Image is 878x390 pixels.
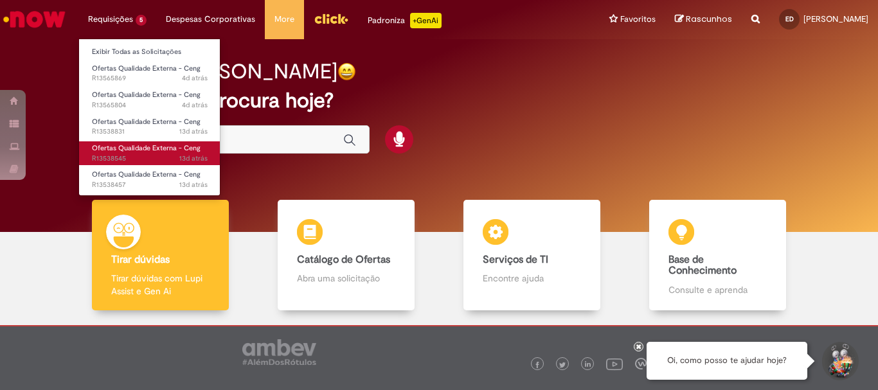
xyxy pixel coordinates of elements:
b: Tirar dúvidas [111,253,170,266]
button: Iniciar Conversa de Suporte [820,342,859,380]
a: Exibir Todas as Solicitações [79,45,220,59]
a: Rascunhos [675,13,732,26]
b: Base de Conhecimento [668,253,737,278]
p: Tirar dúvidas com Lupi Assist e Gen Ai [111,272,209,297]
img: happy-face.png [337,62,356,81]
img: logo_footer_workplace.png [635,358,647,369]
a: Serviços de TI Encontre ajuda [439,200,625,311]
span: Ofertas Qualidade Externa - Ceng [92,90,201,100]
p: +GenAi [410,13,442,28]
a: Aberto R13538545 : Ofertas Qualidade Externa - Ceng [79,141,220,165]
img: logo_footer_youtube.png [606,355,623,372]
div: Padroniza [368,13,442,28]
span: 13d atrás [179,127,208,136]
time: 25/09/2025 10:48:36 [182,73,208,83]
b: Serviços de TI [483,253,548,266]
span: 4d atrás [182,100,208,110]
time: 25/09/2025 10:39:08 [182,100,208,110]
a: Base de Conhecimento Consulte e aprenda [625,200,811,311]
p: Abra uma solicitação [297,272,395,285]
span: R13565804 [92,100,208,111]
span: Rascunhos [686,13,732,25]
span: R13538457 [92,180,208,190]
a: Tirar dúvidas Tirar dúvidas com Lupi Assist e Gen Ai [67,200,253,311]
time: 16/09/2025 10:46:07 [179,127,208,136]
span: Ofertas Qualidade Externa - Ceng [92,117,201,127]
a: Aberto R13565804 : Ofertas Qualidade Externa - Ceng [79,88,220,112]
b: Catálogo de Ofertas [297,253,390,266]
span: More [274,13,294,26]
img: logo_footer_facebook.png [534,362,541,368]
span: Ofertas Qualidade Externa - Ceng [92,143,201,153]
p: Consulte e aprenda [668,283,766,296]
span: Ofertas Qualidade Externa - Ceng [92,170,201,179]
span: R13538545 [92,154,208,164]
a: Aberto R13538457 : Ofertas Qualidade Externa - Ceng [79,168,220,191]
time: 16/09/2025 09:50:35 [179,180,208,190]
span: 13d atrás [179,180,208,190]
img: logo_footer_ambev_rotulo_gray.png [242,339,316,365]
a: Aberto R13538831 : Ofertas Qualidade Externa - Ceng [79,115,220,139]
div: Oi, como posso te ajudar hoje? [647,342,807,380]
a: Aberto R13565869 : Ofertas Qualidade Externa - Ceng [79,62,220,85]
p: Encontre ajuda [483,272,580,285]
h2: O que você procura hoje? [91,89,787,112]
a: Catálogo de Ofertas Abra uma solicitação [253,200,439,311]
img: logo_footer_linkedin.png [585,361,591,369]
span: Favoritos [620,13,656,26]
span: Requisições [88,13,133,26]
img: click_logo_yellow_360x200.png [314,9,348,28]
img: ServiceNow [1,6,67,32]
img: logo_footer_twitter.png [559,362,566,368]
span: Ofertas Qualidade Externa - Ceng [92,64,201,73]
span: 13d atrás [179,154,208,163]
span: R13565869 [92,73,208,84]
ul: Requisições [78,39,220,196]
span: Despesas Corporativas [166,13,255,26]
span: R13538831 [92,127,208,137]
span: [PERSON_NAME] [803,13,868,24]
span: 5 [136,15,147,26]
span: 4d atrás [182,73,208,83]
span: ED [785,15,794,23]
